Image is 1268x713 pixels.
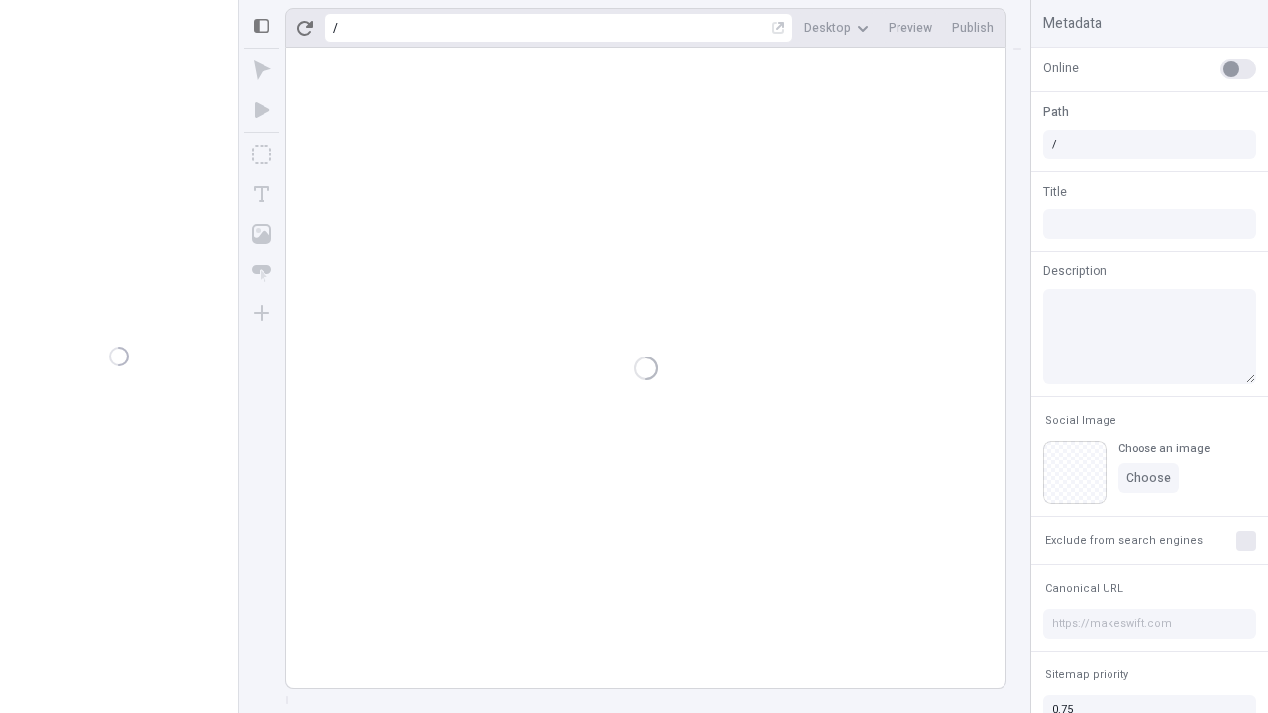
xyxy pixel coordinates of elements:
button: Text [244,176,279,212]
span: Canonical URL [1045,581,1123,596]
button: Choose [1118,463,1179,493]
span: Social Image [1045,413,1116,428]
span: Path [1043,103,1069,121]
button: Exclude from search engines [1041,529,1207,553]
span: Preview [889,20,932,36]
div: Choose an image [1118,441,1210,456]
span: Online [1043,59,1079,77]
button: Image [244,216,279,252]
button: Sitemap priority [1041,663,1132,687]
span: Description [1043,262,1107,280]
button: Preview [881,13,940,43]
span: Exclude from search engines [1045,533,1203,548]
button: Button [244,255,279,291]
span: Publish [952,20,994,36]
input: https://makeswift.com [1043,609,1256,639]
span: Choose [1126,470,1171,486]
button: Box [244,137,279,172]
button: Desktop [796,13,877,43]
span: Sitemap priority [1045,667,1128,682]
span: Desktop [804,20,851,36]
button: Publish [944,13,1002,43]
span: Title [1043,183,1067,201]
button: Social Image [1041,409,1120,433]
button: Canonical URL [1041,577,1127,601]
div: / [333,20,338,36]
